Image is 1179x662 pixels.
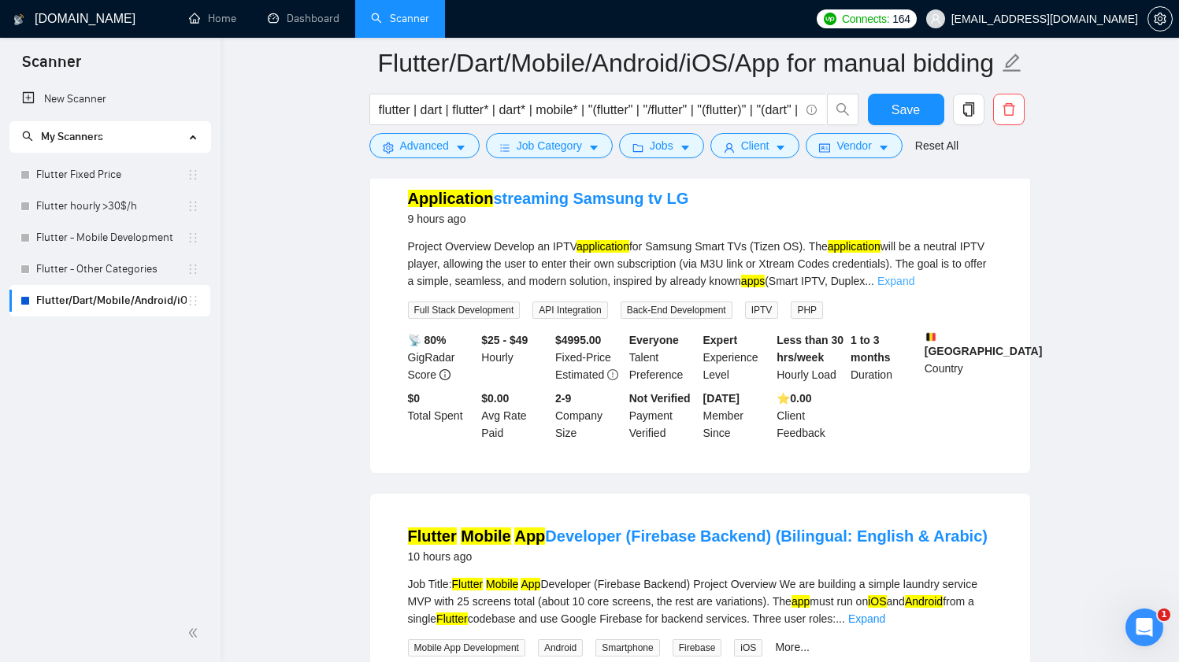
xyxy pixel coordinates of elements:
[555,368,604,381] span: Estimated
[552,331,626,383] div: Fixed-Price
[619,133,704,158] button: folderJobscaret-down
[828,102,858,116] span: search
[478,331,552,383] div: Hourly
[792,595,810,608] mark: app
[408,301,521,319] span: Full Stack Development
[452,578,484,590] mark: Flutter
[921,331,995,383] div: Country
[552,390,626,442] div: Company Size
[538,639,583,656] span: Android
[848,612,885,625] a: Expand
[700,331,774,383] div: Experience Level
[369,133,480,158] button: settingAdvancedcaret-down
[36,285,187,316] a: Flutter/Dart/Mobile/Android/iOS/App for manual bidding
[868,94,944,125] button: Save
[521,578,540,590] mark: App
[517,137,582,154] span: Job Category
[595,639,659,656] span: Smartphone
[9,222,210,253] li: Flutter - Mobile Development
[187,263,199,276] span: holder
[439,369,450,380] span: info-circle
[9,285,210,316] li: Flutter/Dart/Mobile/Android/iOS/App for manual bidding
[953,94,984,125] button: copy
[499,142,510,153] span: bars
[36,190,187,222] a: Flutter hourly >30$/h
[22,131,33,142] span: search
[408,190,494,207] mark: Application
[189,12,236,25] a: homeHome
[734,639,762,656] span: iOS
[1125,608,1163,646] iframe: Intercom live chat
[905,595,943,608] mark: Android
[408,639,525,656] span: Mobile App Development
[775,142,786,153] span: caret-down
[187,625,203,641] span: double-left
[994,102,1024,116] span: delete
[851,334,891,364] b: 1 to 3 months
[632,142,643,153] span: folder
[532,301,607,319] span: API Integration
[486,578,518,590] mark: Mobile
[629,334,679,346] b: Everyone
[555,392,571,405] b: 2-9
[892,10,910,28] span: 164
[22,130,103,143] span: My Scanners
[1147,6,1173,31] button: setting
[187,200,199,213] span: holder
[455,142,466,153] span: caret-down
[773,390,847,442] div: Client Feedback
[481,334,528,346] b: $25 - $49
[461,527,510,545] mark: Mobile
[268,12,339,25] a: dashboardDashboard
[607,369,618,380] span: exclamation-circle
[13,7,24,32] img: logo
[1147,13,1173,25] a: setting
[741,137,769,154] span: Client
[187,294,199,307] span: holder
[379,100,799,120] input: Search Freelance Jobs...
[1148,13,1172,25] span: setting
[626,331,700,383] div: Talent Preference
[806,105,817,115] span: info-circle
[724,142,735,153] span: user
[680,142,691,153] span: caret-down
[383,142,394,153] span: setting
[703,392,740,405] b: [DATE]
[577,240,629,253] mark: application
[915,137,958,154] a: Reset All
[824,13,836,25] img: upwork-logo.png
[836,612,845,625] span: ...
[865,275,874,287] span: ...
[673,639,722,656] span: Firebase
[408,334,447,346] b: 📡 80%
[22,83,198,115] a: New Scanner
[408,238,992,290] div: Project Overview Develop an IPTV for Samsung Smart TVs (Tizen OS). The will be a neutral IPTV pla...
[791,301,823,319] span: PHP
[481,392,509,405] b: $0.00
[842,10,889,28] span: Connects:
[400,137,449,154] span: Advanced
[819,142,830,153] span: idcard
[703,334,738,346] b: Expert
[745,301,779,319] span: IPTV
[371,12,429,25] a: searchScanner
[710,133,800,158] button: userClientcaret-down
[187,168,199,181] span: holder
[877,275,914,287] a: Expand
[868,595,886,608] mark: iOS
[405,390,479,442] div: Total Spent
[777,334,843,364] b: Less than 30 hrs/week
[408,209,689,228] div: 9 hours ago
[806,133,902,158] button: idcardVendorcaret-down
[555,334,601,346] b: $ 4995.00
[378,43,999,83] input: Scanner name...
[9,159,210,190] li: Flutter Fixed Price
[36,253,187,285] a: Flutter - Other Categories
[626,390,700,442] div: Payment Verified
[925,331,1043,357] b: [GEOGRAPHIC_DATA]
[9,190,210,222] li: Flutter hourly >30$/h
[588,142,599,153] span: caret-down
[650,137,673,154] span: Jobs
[775,641,810,653] a: More...
[827,94,858,125] button: search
